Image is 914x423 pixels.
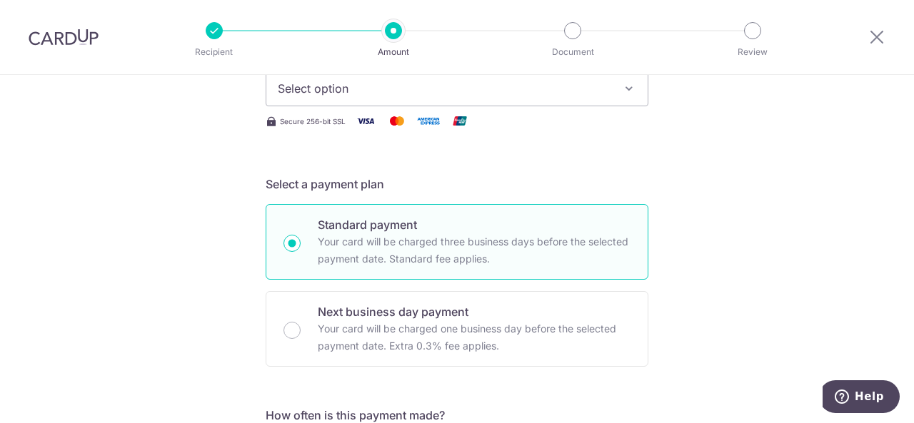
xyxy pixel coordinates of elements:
[318,233,631,267] p: Your card will be charged three business days before the selected payment date. Standard fee appl...
[383,112,411,130] img: Mastercard
[823,380,900,416] iframe: Opens a widget where you can find more information
[318,303,631,320] p: Next business day payment
[414,112,443,130] img: American Express
[351,112,380,130] img: Visa
[280,116,346,127] span: Secure 256-bit SSL
[446,112,474,130] img: Union Pay
[520,45,626,59] p: Document
[318,216,631,233] p: Standard payment
[278,80,611,97] span: Select option
[29,29,99,46] img: CardUp
[318,320,631,355] p: Your card will be charged one business day before the selected payment date. Extra 0.3% fee applies.
[266,71,648,106] button: Select option
[266,175,648,193] h5: Select a payment plan
[341,45,446,59] p: Amount
[700,45,805,59] p: Review
[161,45,267,59] p: Recipient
